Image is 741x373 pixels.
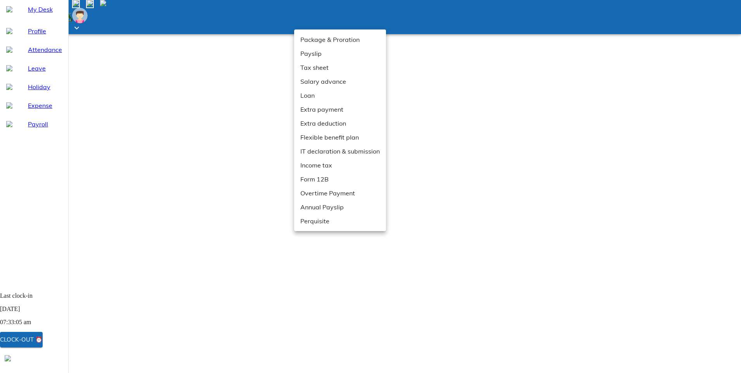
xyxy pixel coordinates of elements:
[294,144,386,158] li: IT declaration & submission
[294,88,386,102] li: Loan
[294,158,386,172] li: Income tax
[294,186,386,200] li: Overtime Payment
[294,214,386,228] li: Perquisite
[294,130,386,144] li: Flexible benefit plan
[294,47,386,60] li: Payslip
[294,102,386,116] li: Extra payment
[294,116,386,130] li: Extra deduction
[294,200,386,214] li: Annual Payslip
[294,74,386,88] li: Salary advance
[294,172,386,186] li: Form 12B
[294,60,386,74] li: Tax sheet
[294,33,386,47] li: Package & Proration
